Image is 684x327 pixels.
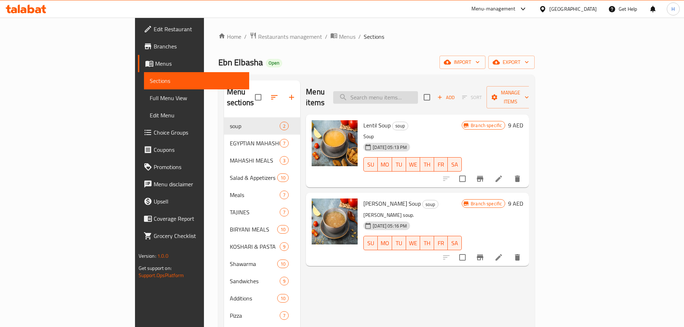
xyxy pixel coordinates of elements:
[224,238,300,255] div: KOSHARI & PASTA9
[155,59,243,68] span: Menus
[230,260,277,268] span: Shawarma
[363,211,462,220] p: [PERSON_NAME] soup.
[280,312,288,319] span: 7
[138,55,249,72] a: Menus
[549,5,597,13] div: [GEOGRAPHIC_DATA]
[363,132,462,141] p: Soup
[455,171,470,186] span: Select to update
[448,157,462,172] button: SA
[138,20,249,38] a: Edit Restaurant
[409,159,417,170] span: WE
[330,32,355,41] a: Menus
[218,54,263,70] span: Ebn Elbasha
[224,204,300,221] div: TAJINES7
[224,152,300,169] div: MAHASHI MEALS3
[154,163,243,171] span: Promotions
[280,243,288,250] span: 9
[154,180,243,188] span: Menu disclaimer
[280,311,289,320] div: items
[406,236,420,250] button: WE
[381,238,389,248] span: MO
[381,159,389,170] span: MO
[278,261,288,267] span: 10
[138,176,249,193] a: Menu disclaimer
[224,135,300,152] div: EGYPTIAN MAHASHI7
[154,42,243,51] span: Branches
[278,295,288,302] span: 10
[150,111,243,120] span: Edit Menu
[230,311,280,320] span: Pizza
[420,236,434,250] button: TH
[139,251,156,261] span: Version:
[224,221,300,238] div: BIRYANI MEALS10
[230,139,280,148] span: EGYPTIAN MAHASHI
[280,123,288,130] span: 2
[439,56,485,69] button: import
[266,89,283,106] span: Sort sections
[277,173,289,182] div: items
[144,72,249,89] a: Sections
[363,236,378,250] button: SU
[358,32,361,41] li: /
[258,32,322,41] span: Restaurants management
[392,122,408,130] div: soup
[508,198,523,209] h6: 9 AED
[434,92,457,103] span: Add item
[434,92,457,103] button: Add
[280,191,289,199] div: items
[370,144,410,151] span: [DATE] 05:13 PM
[138,210,249,227] a: Coverage Report
[494,253,503,262] a: Edit menu item
[280,139,289,148] div: items
[436,93,456,102] span: Add
[224,307,300,324] div: Pizza7
[312,198,358,244] img: Lesan Asfour Soup
[150,94,243,102] span: Full Menu View
[280,242,289,251] div: items
[364,32,384,41] span: Sections
[154,128,243,137] span: Choice Groups
[224,117,300,135] div: soup2
[508,120,523,130] h6: 9 AED
[437,159,445,170] span: FR
[445,58,480,67] span: import
[230,122,280,130] span: soup
[312,120,358,166] img: Lentil Soup
[138,38,249,55] a: Branches
[224,186,300,204] div: Meals7
[277,294,289,303] div: items
[492,88,529,106] span: Manage items
[154,214,243,223] span: Coverage Report
[230,242,280,251] span: KOSHARI & PASTA
[423,238,431,248] span: TH
[144,107,249,124] a: Edit Menu
[468,200,505,207] span: Branch specific
[278,174,288,181] span: 10
[280,208,289,216] div: items
[448,236,462,250] button: SA
[154,232,243,240] span: Grocery Checklist
[138,193,249,210] a: Upsell
[509,170,526,187] button: delete
[494,174,503,183] a: Edit menu item
[333,91,418,104] input: search
[230,208,280,216] span: TAJINES
[367,159,375,170] span: SU
[154,145,243,154] span: Coupons
[280,122,289,130] div: items
[370,223,410,229] span: [DATE] 05:16 PM
[419,90,434,105] span: Select section
[154,25,243,33] span: Edit Restaurant
[468,122,505,129] span: Branch specific
[138,124,249,141] a: Choice Groups
[218,32,535,41] nav: breadcrumb
[139,263,172,273] span: Get support on:
[488,56,535,69] button: export
[230,191,280,199] div: Meals
[283,89,300,106] button: Add section
[409,238,417,248] span: WE
[224,290,300,307] div: Additions10
[280,157,288,164] span: 3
